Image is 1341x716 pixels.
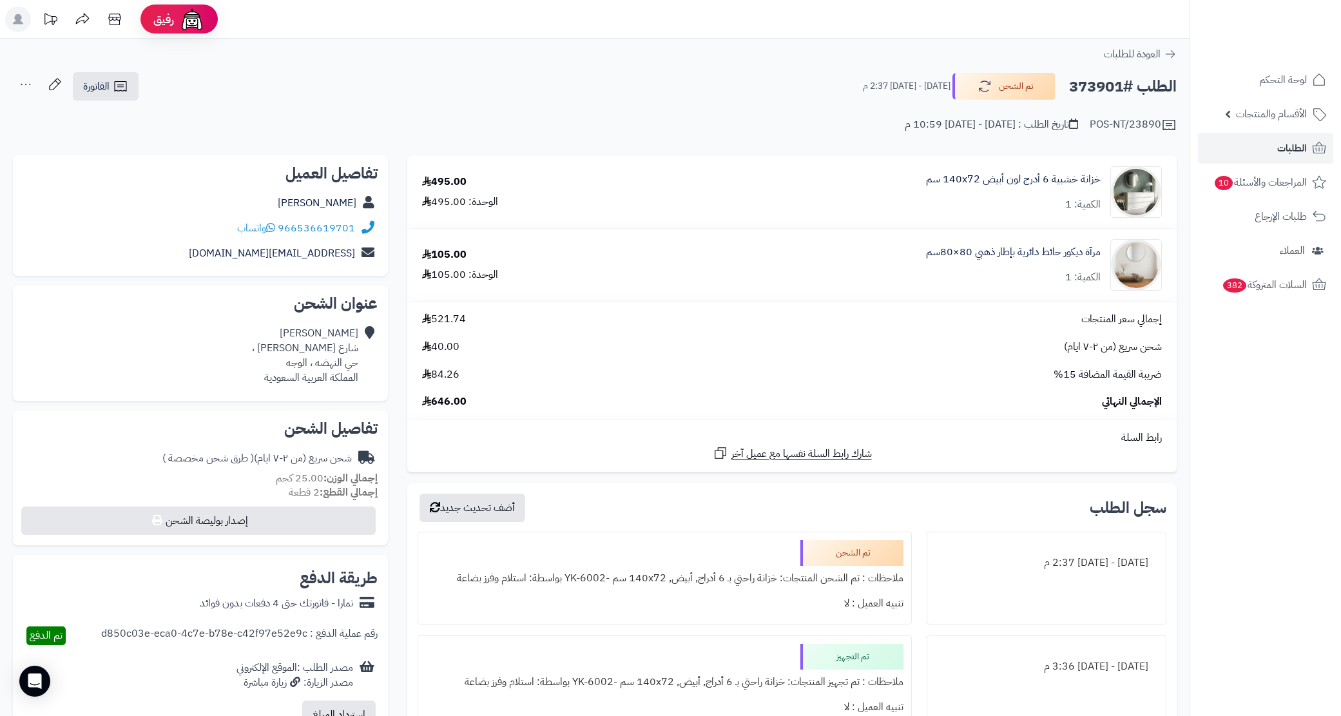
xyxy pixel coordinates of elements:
[426,591,903,616] div: تنبيه العميل : لا
[422,394,467,409] span: 646.00
[1065,270,1101,285] div: الكمية: 1
[1065,197,1101,212] div: الكمية: 1
[1054,367,1162,382] span: ضريبة القيمة المضافة 15%
[926,245,1101,260] a: مرآة ديكور حائط دائرية بإطار ذهبي 80×80سم
[426,670,903,695] div: ملاحظات : تم تجهيز المنتجات: خزانة راحتي بـ 6 أدراج, أبيض, ‎140x72 سم‏ -YK-6002 بواسطة: استلام وف...
[237,220,275,236] a: واتساب
[731,447,872,461] span: شارك رابط السلة نفسها مع عميل آخر
[23,421,378,436] h2: تفاصيل الشحن
[300,570,378,586] h2: طريقة الدفع
[1104,46,1161,62] span: العودة للطلبات
[73,72,139,101] a: الفاتورة
[926,172,1101,187] a: خزانة خشبية 6 أدرج لون أبيض 140x72 سم
[101,626,378,645] div: رقم عملية الدفع : d850c03e-eca0-4c7e-b78e-c42f97e52e9c
[905,117,1078,132] div: تاريخ الطلب : [DATE] - [DATE] 10:59 م
[1213,173,1307,191] span: المراجعات والأسئلة
[1090,117,1177,133] div: POS-NT/23890
[1223,278,1246,293] span: 382
[1111,166,1161,218] img: 1746709299-1702541934053-68567865785768-1000x1000-90x90.jpg
[1222,276,1307,294] span: السلات المتروكة
[23,166,378,181] h2: تفاصيل العميل
[1277,139,1307,157] span: الطلبات
[276,470,378,486] small: 25.00 كجم
[1198,235,1333,266] a: العملاء
[412,431,1172,445] div: رابط السلة
[952,73,1056,100] button: تم الشحن
[1198,133,1333,164] a: الطلبات
[34,6,66,35] a: تحديثات المنصة
[1104,46,1177,62] a: العودة للطلبات
[1280,242,1305,260] span: العملاء
[1255,208,1307,226] span: طلبات الإرجاع
[935,550,1158,576] div: [DATE] - [DATE] 2:37 م
[200,596,353,611] div: تمارا - فاتورتك حتى 4 دفعات بدون فوائد
[323,470,378,486] strong: إجمالي الوزن:
[1198,269,1333,300] a: السلات المتروكة382
[1236,105,1307,123] span: الأقسام والمنتجات
[320,485,378,500] strong: إجمالي القطع:
[236,675,353,690] div: مصدر الزيارة: زيارة مباشرة
[713,445,872,461] a: شارك رابط السلة نفسها مع عميل آخر
[935,654,1158,679] div: [DATE] - [DATE] 3:36 م
[1198,64,1333,95] a: لوحة التحكم
[21,507,376,535] button: إصدار بوليصة الشحن
[1215,176,1233,190] span: 10
[19,666,50,697] div: Open Intercom Messenger
[1259,71,1307,89] span: لوحة التحكم
[422,247,467,262] div: 105.00
[1111,239,1161,291] img: 1753779129-1-90x90.jpg
[278,195,356,211] a: [PERSON_NAME]
[426,566,903,591] div: ملاحظات : تم الشحن المنتجات: خزانة راحتي بـ 6 أدراج, أبيض, ‎140x72 سم‏ -YK-6002 بواسطة: استلام وف...
[179,6,205,32] img: ai-face.png
[278,220,355,236] a: 966536619701
[162,451,352,466] div: شحن سريع (من ٢-٧ ايام)
[863,80,950,93] small: [DATE] - [DATE] 2:37 م
[800,540,903,566] div: تم الشحن
[1198,201,1333,232] a: طلبات الإرجاع
[422,340,459,354] span: 40.00
[153,12,174,27] span: رفيق
[189,246,355,261] a: [EMAIL_ADDRESS][DOMAIN_NAME]
[1198,167,1333,198] a: المراجعات والأسئلة10
[1090,500,1166,516] h3: سجل الطلب
[422,267,498,282] div: الوحدة: 105.00
[422,175,467,189] div: 495.00
[800,644,903,670] div: تم التجهيز
[422,367,459,382] span: 84.26
[1069,73,1177,100] h2: الطلب #373901
[422,195,498,209] div: الوحدة: 495.00
[252,326,358,385] div: [PERSON_NAME] شارع [PERSON_NAME] ، حي النهضه ، الوجه المملكة العربية السعودية
[30,628,63,643] span: تم الدفع
[1102,394,1162,409] span: الإجمالي النهائي
[1081,312,1162,327] span: إجمالي سعر المنتجات
[83,79,110,94] span: الفاتورة
[162,450,254,466] span: ( طرق شحن مخصصة )
[422,312,466,327] span: 521.74
[23,296,378,311] h2: عنوان الشحن
[420,494,525,522] button: أضف تحديث جديد
[236,661,353,690] div: مصدر الطلب :الموقع الإلكتروني
[289,485,378,500] small: 2 قطعة
[1064,340,1162,354] span: شحن سريع (من ٢-٧ ايام)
